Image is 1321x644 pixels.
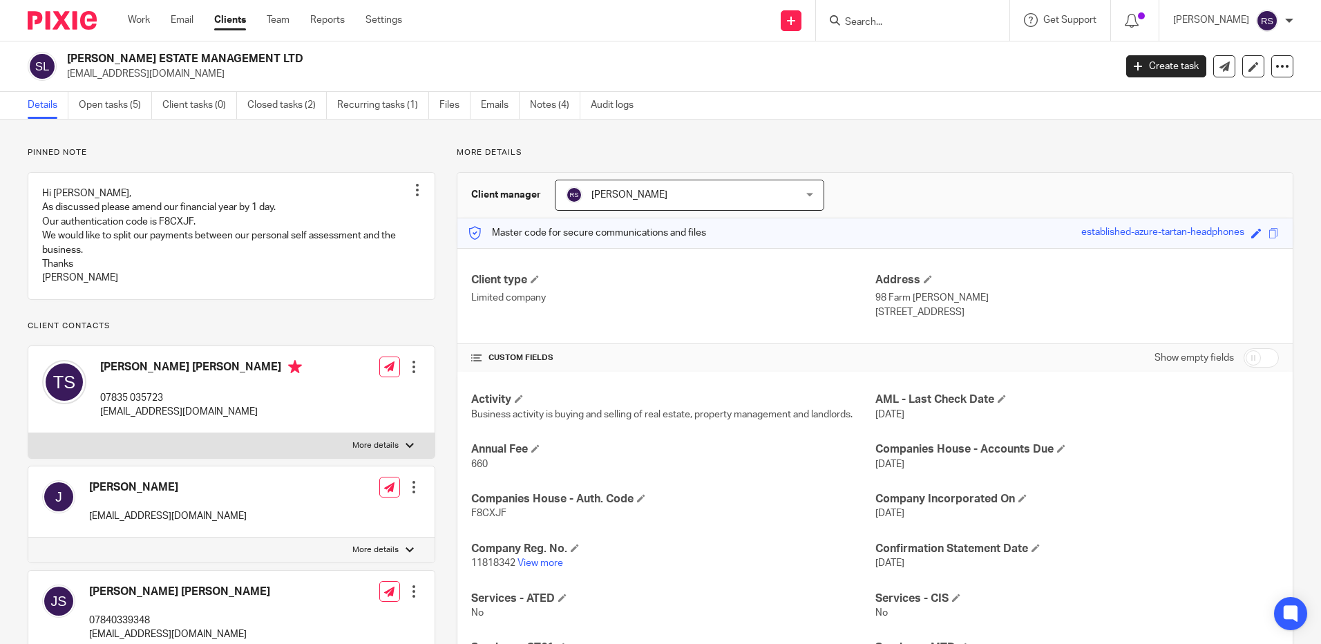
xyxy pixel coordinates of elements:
h4: Company Reg. No. [471,542,875,556]
label: Show empty fields [1154,351,1234,365]
h2: [PERSON_NAME] ESTATE MANAGEMENT LTD [67,52,897,66]
input: Search [844,17,968,29]
img: svg%3E [1256,10,1278,32]
span: 660 [471,460,488,469]
span: [PERSON_NAME] [591,190,667,200]
p: [STREET_ADDRESS] [875,305,1279,319]
img: svg%3E [566,187,582,203]
p: Limited company [471,291,875,305]
img: svg%3E [42,585,75,618]
p: [EMAIL_ADDRESS][DOMAIN_NAME] [89,509,247,523]
a: Open tasks (5) [79,92,152,119]
a: Details [28,92,68,119]
h4: Annual Fee [471,442,875,457]
p: 98 Farm [PERSON_NAME] [875,291,1279,305]
a: Recurring tasks (1) [337,92,429,119]
h4: Confirmation Statement Date [875,542,1279,556]
div: established-azure-tartan-headphones [1081,225,1244,241]
h4: Company Incorporated On [875,492,1279,506]
img: svg%3E [42,360,86,404]
p: [EMAIL_ADDRESS][DOMAIN_NAME] [100,405,302,419]
span: 11818342 [471,558,515,568]
h4: [PERSON_NAME] [PERSON_NAME] [89,585,270,599]
h4: AML - Last Check Date [875,392,1279,407]
h4: CUSTOM FIELDS [471,352,875,363]
a: Emails [481,92,520,119]
a: Settings [365,13,402,27]
h4: [PERSON_NAME] [89,480,247,495]
a: Team [267,13,289,27]
p: [PERSON_NAME] [1173,13,1249,27]
p: [EMAIL_ADDRESS][DOMAIN_NAME] [89,627,270,641]
span: F8CXJF [471,509,506,518]
h4: Companies House - Auth. Code [471,492,875,506]
h4: Activity [471,392,875,407]
h4: Address [875,273,1279,287]
span: [DATE] [875,509,904,518]
a: Work [128,13,150,27]
a: Closed tasks (2) [247,92,327,119]
span: [DATE] [875,558,904,568]
p: [EMAIL_ADDRESS][DOMAIN_NAME] [67,67,1105,81]
p: Pinned note [28,147,435,158]
h4: Services - ATED [471,591,875,606]
p: More details [352,544,399,556]
a: Create task [1126,55,1206,77]
h4: [PERSON_NAME] [PERSON_NAME] [100,360,302,377]
span: No [471,608,484,618]
h4: Client type [471,273,875,287]
p: More details [457,147,1293,158]
h3: Client manager [471,188,541,202]
a: Client tasks (0) [162,92,237,119]
a: Reports [310,13,345,27]
a: Notes (4) [530,92,580,119]
p: 07835 035723 [100,391,302,405]
img: Pixie [28,11,97,30]
p: 07840339348 [89,614,270,627]
span: No [875,608,888,618]
p: Client contacts [28,321,435,332]
a: View more [517,558,563,568]
a: Audit logs [591,92,644,119]
span: Get Support [1043,15,1096,25]
span: [DATE] [875,410,904,419]
h4: Services - CIS [875,591,1279,606]
a: Clients [214,13,246,27]
p: More details [352,440,399,451]
span: [DATE] [875,460,904,469]
span: Business activity is buying and selling of real estate, property management and landlords. [471,410,853,419]
a: Email [171,13,193,27]
img: svg%3E [28,52,57,81]
h4: Companies House - Accounts Due [875,442,1279,457]
p: Master code for secure communications and files [468,226,706,240]
a: Files [439,92,471,119]
i: Primary [288,360,302,374]
img: svg%3E [42,480,75,513]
